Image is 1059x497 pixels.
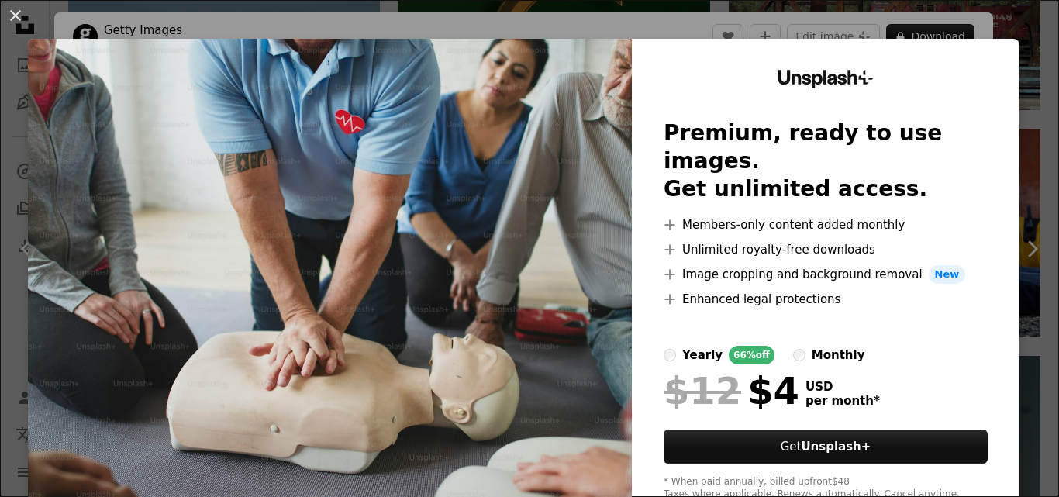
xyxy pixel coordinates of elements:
span: USD [805,380,880,394]
div: $4 [664,371,799,411]
button: GetUnsplash+ [664,430,988,464]
span: New [929,265,966,284]
strong: Unsplash+ [801,440,871,454]
li: Image cropping and background removal [664,265,988,284]
input: yearly66%off [664,349,676,361]
div: monthly [812,346,865,364]
div: 66% off [729,346,774,364]
input: monthly [793,349,805,361]
div: yearly [682,346,723,364]
li: Unlimited royalty-free downloads [664,240,988,259]
span: $12 [664,371,741,411]
li: Members-only content added monthly [664,216,988,234]
span: per month * [805,394,880,408]
li: Enhanced legal protections [664,290,988,309]
h2: Premium, ready to use images. Get unlimited access. [664,119,988,203]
